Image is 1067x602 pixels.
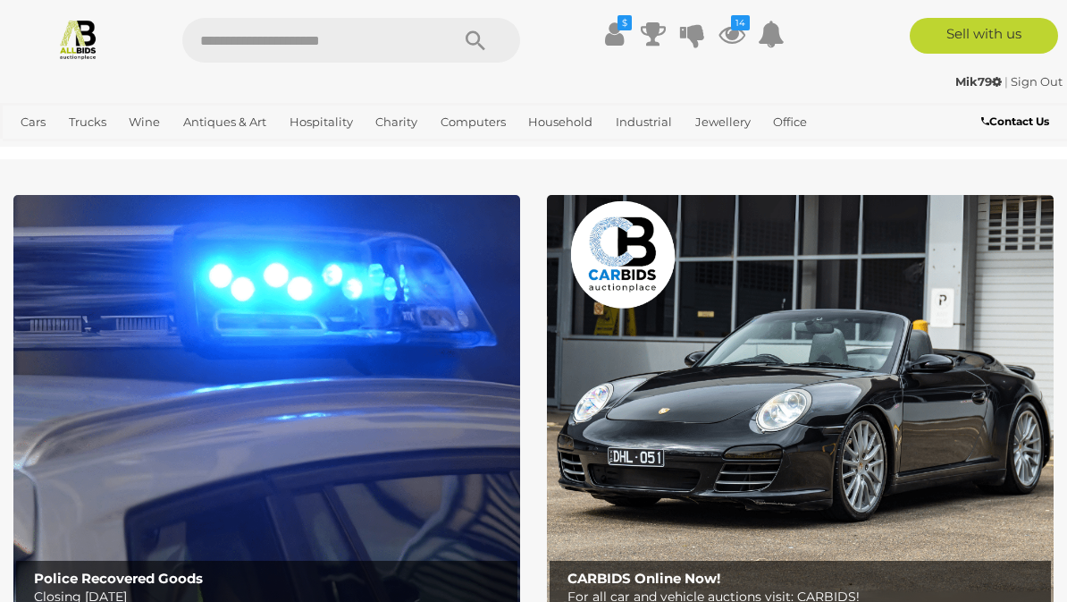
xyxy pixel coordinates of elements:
a: Mik79 [955,74,1004,89]
i: 14 [731,15,750,30]
a: Sell with us [910,18,1058,54]
a: Wine [122,107,167,137]
a: Computers [433,107,513,137]
a: Charity [368,107,424,137]
a: Industrial [609,107,679,137]
button: Search [431,18,520,63]
a: [GEOGRAPHIC_DATA] [73,137,214,166]
b: Contact Us [981,114,1049,128]
a: Contact Us [981,112,1054,131]
a: Antiques & Art [176,107,273,137]
b: Police Recovered Goods [34,570,203,587]
a: Household [521,107,600,137]
img: Allbids.com.au [57,18,99,60]
span: | [1004,74,1008,89]
a: 14 [718,18,745,50]
a: Sports [13,137,64,166]
i: $ [618,15,632,30]
a: $ [601,18,627,50]
a: Cars [13,107,53,137]
a: Jewellery [688,107,758,137]
a: Sign Out [1011,74,1063,89]
b: CARBIDS Online Now! [567,570,720,587]
a: Hospitality [282,107,360,137]
strong: Mik79 [955,74,1002,89]
a: Office [766,107,814,137]
a: Trucks [62,107,113,137]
